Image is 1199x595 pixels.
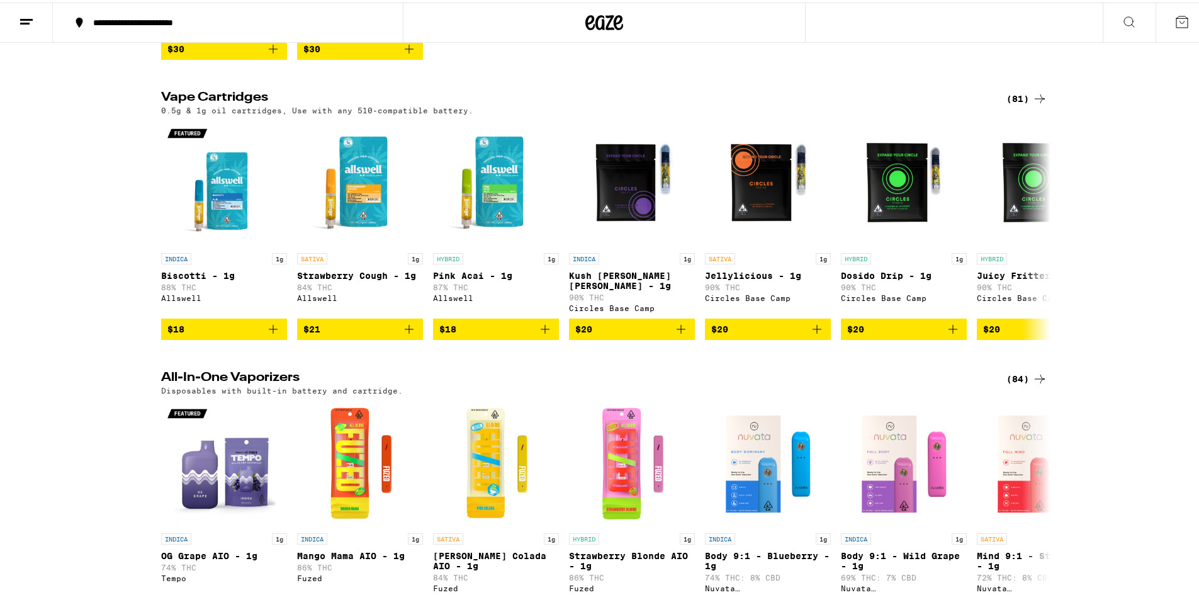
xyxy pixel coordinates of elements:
p: Dosido Drip - 1g [841,268,967,278]
span: $18 [167,322,184,332]
img: Fuzed - Mango Mama AIO - 1g [297,399,423,524]
p: INDICA [161,531,191,542]
p: 90% THC [569,291,695,299]
img: Circles Base Camp - Juicy Fritter - 1g [977,118,1103,244]
button: Add to bag [297,316,423,337]
p: INDICA [161,251,191,262]
p: 1g [544,531,559,542]
span: $30 [167,42,184,52]
p: 1g [680,531,695,542]
a: (81) [1006,89,1047,104]
p: 90% THC [841,281,967,289]
p: 72% THC: 8% CBD [977,571,1103,579]
div: Fuzed [569,582,695,590]
p: Juicy Fritter - 1g [977,268,1103,278]
div: Tempo [161,572,287,580]
p: Kush [PERSON_NAME] [PERSON_NAME] - 1g [569,268,695,288]
p: HYBRID [433,251,463,262]
div: Circles Base Camp [569,302,695,310]
div: Circles Base Camp [705,292,831,300]
p: Jellylicious - 1g [705,268,831,278]
a: Open page for Dosido Drip - 1g from Circles Base Camp [841,118,967,316]
button: Add to bag [977,316,1103,337]
p: 84% THC [297,281,423,289]
p: INDICA [297,531,327,542]
span: $21 [303,322,320,332]
div: Nuvata ([GEOGRAPHIC_DATA]) [705,582,831,590]
p: 69% THC: 7% CBD [841,571,967,579]
p: INDICA [705,531,735,542]
p: 1g [272,251,287,262]
p: Body 9:1 - Blueberry - 1g [705,548,831,569]
p: 1g [952,251,967,262]
p: 88% THC [161,281,287,289]
img: Nuvata (CA) - Body 9:1 - Wild Grape - 1g [841,399,967,524]
div: Fuzed [297,572,423,580]
button: Add to bag [161,36,287,57]
p: HYBRID [569,531,599,542]
button: Add to bag [569,316,695,337]
p: 74% THC: 8% CBD [705,571,831,579]
div: Nuvata ([GEOGRAPHIC_DATA]) [977,582,1103,590]
img: Circles Base Camp - Dosido Drip - 1g [841,118,967,244]
p: 1g [272,531,287,542]
p: Pink Acai - 1g [433,268,559,278]
a: Open page for Strawberry Cough - 1g from Allswell [297,118,423,316]
p: [PERSON_NAME] Colada AIO - 1g [433,548,559,569]
button: Add to bag [297,36,423,57]
p: 1g [952,531,967,542]
span: $20 [575,322,592,332]
a: Open page for Pink Acai - 1g from Allswell [433,118,559,316]
a: Open page for Kush Berry Bliss - 1g from Circles Base Camp [569,118,695,316]
p: 1g [680,251,695,262]
span: $18 [439,322,456,332]
p: 1g [408,531,423,542]
p: 86% THC [297,561,423,569]
p: HYBRID [977,251,1007,262]
div: Circles Base Camp [841,292,967,300]
p: Mango Mama AIO - 1g [297,548,423,558]
div: Circles Base Camp [977,292,1103,300]
p: 87% THC [433,281,559,289]
p: 0.5g & 1g oil cartridges, Use with any 510-compatible battery. [161,104,473,112]
p: OG Grape AIO - 1g [161,548,287,558]
div: Fuzed [433,582,559,590]
button: Add to bag [841,316,967,337]
img: Nuvata (CA) - Body 9:1 - Blueberry - 1g [705,399,831,524]
div: Nuvata ([GEOGRAPHIC_DATA]) [841,582,967,590]
h2: All-In-One Vaporizers [161,369,986,384]
img: Circles Base Camp - Kush Berry Bliss - 1g [569,118,695,244]
p: Strawberry Cough - 1g [297,268,423,278]
p: 1g [816,531,831,542]
p: INDICA [569,251,599,262]
p: SATIVA [977,531,1007,542]
span: $30 [303,42,320,52]
div: Allswell [297,292,423,300]
p: 86% THC [569,571,695,579]
span: $20 [983,322,1000,332]
p: 84% THC [433,571,559,579]
p: INDICA [841,531,871,542]
button: Add to bag [705,316,831,337]
p: 1g [408,251,423,262]
p: Biscotti - 1g [161,268,287,278]
img: Fuzed - Strawberry Blonde AIO - 1g [569,399,695,524]
img: Allswell - Pink Acai - 1g [433,118,559,244]
img: Allswell - Biscotti - 1g [161,118,287,244]
p: 1g [816,251,831,262]
span: $20 [711,322,728,332]
p: 90% THC [977,281,1103,289]
p: SATIVA [705,251,735,262]
p: Disposables with built-in battery and cartridge. [161,384,403,392]
img: Fuzed - Pina Colada AIO - 1g [433,399,559,524]
p: SATIVA [433,531,463,542]
div: Allswell [161,292,287,300]
div: Allswell [433,292,559,300]
div: (84) [1006,369,1047,384]
a: Open page for Biscotti - 1g from Allswell [161,118,287,316]
span: $20 [847,322,864,332]
p: Body 9:1 - Wild Grape - 1g [841,548,967,569]
img: Circles Base Camp - Jellylicious - 1g [705,118,831,244]
p: SATIVA [297,251,327,262]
